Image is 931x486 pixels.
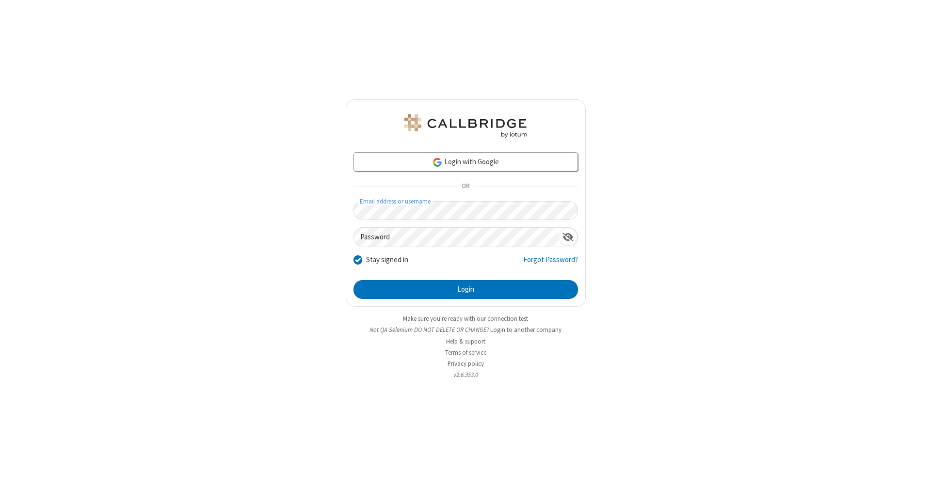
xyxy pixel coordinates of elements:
a: Login with Google [353,152,578,172]
div: Show password [559,228,578,246]
img: QA Selenium DO NOT DELETE OR CHANGE [402,114,529,138]
span: OR [458,180,473,193]
li: Not QA Selenium DO NOT DELETE OR CHANGE? [346,325,586,334]
input: Password [354,228,559,247]
a: Forgot Password? [523,254,578,273]
a: Help & support [446,337,485,345]
input: Email address or username [353,201,578,220]
li: v2.6.353.0 [346,370,586,379]
a: Make sure you're ready with our connection test [403,314,528,323]
label: Stay signed in [366,254,408,266]
a: Privacy policy [448,360,484,368]
img: google-icon.png [432,157,443,168]
a: Terms of service [445,348,486,357]
button: Login to another company [490,325,562,334]
button: Login [353,280,578,299]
